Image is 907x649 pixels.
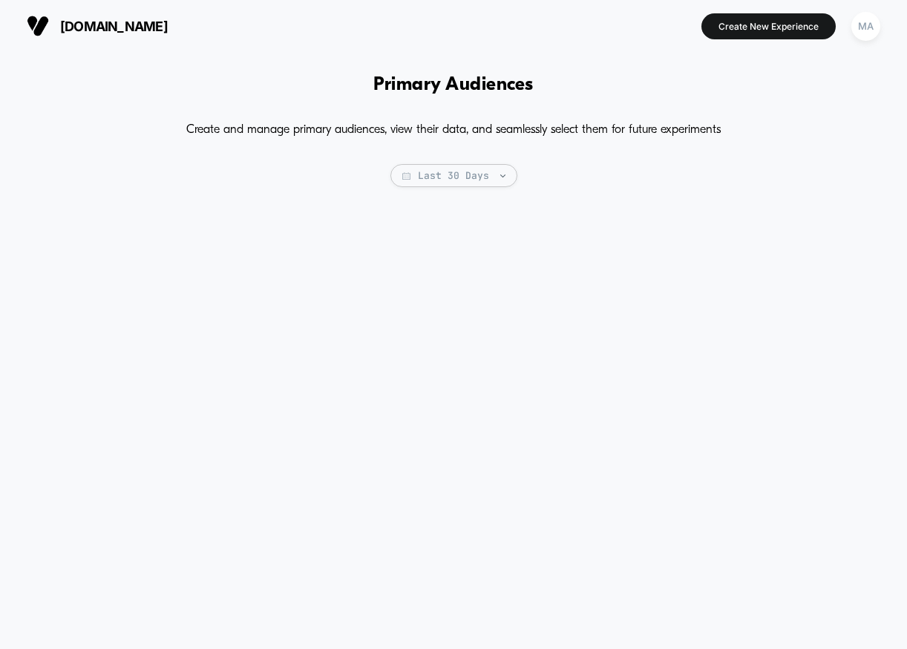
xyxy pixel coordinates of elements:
[27,15,49,37] img: Visually logo
[22,14,172,38] button: [DOMAIN_NAME]
[847,11,885,42] button: MA
[851,12,880,41] div: MA
[402,172,410,180] img: calendar
[60,19,168,34] span: [DOMAIN_NAME]
[701,13,836,39] button: Create New Experience
[500,175,505,177] img: end
[390,164,517,187] span: Last 30 Days
[186,118,721,142] p: Create and manage primary audiences, view their data, and seamlessly select them for future exper...
[373,74,533,96] h1: Primary Audiences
